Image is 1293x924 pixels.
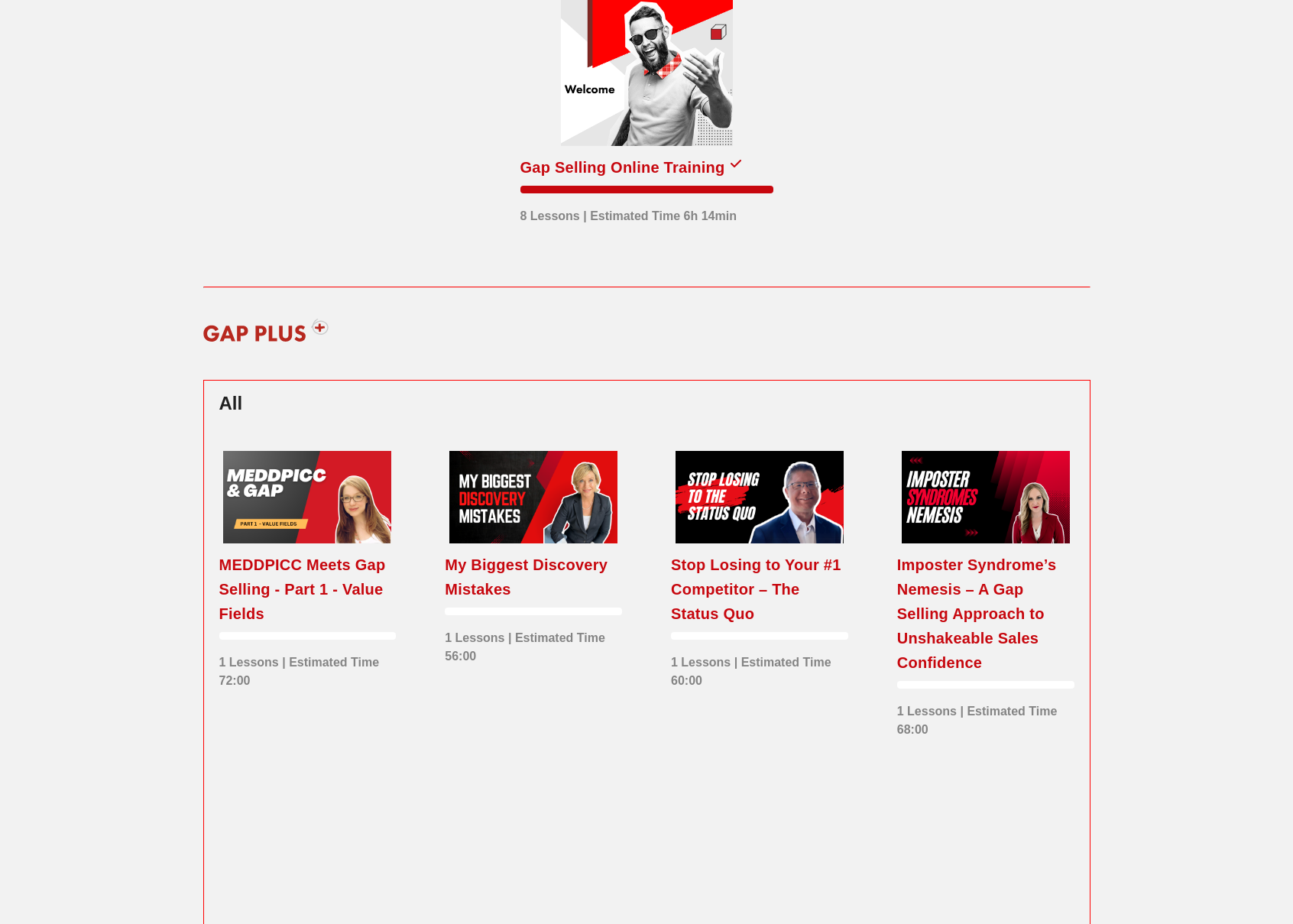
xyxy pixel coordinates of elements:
div: Imposter Syndrome’s Nemesis – A Gap Selling Approach to Unshakeable Sales Confidence [897,553,1074,675]
div: Gap Selling Online Training [520,155,725,180]
div: MEDDPICC Meets Gap Selling - Part 1 - Value Fields [219,553,397,626]
div: 1 Lessons | Estimated Time 72:00 [219,646,397,690]
div: 1 Lessons | Estimated Time 68:00 [897,695,1074,739]
div: My Biggest Discovery Mistakes [445,553,622,601]
div: 1 Lessons | Estimated Time 60:00 [671,646,848,690]
div: Stop Losing to Your #1 Competitor – The Status Quo [671,553,848,626]
div: 1 Lessons | Estimated Time 56:00 [445,621,622,666]
h2: All [219,390,1074,417]
img: gap-plus-logo-red.svg [193,307,339,353]
div: 8 Lessons | Estimated Time 6h 14min [520,199,737,225]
